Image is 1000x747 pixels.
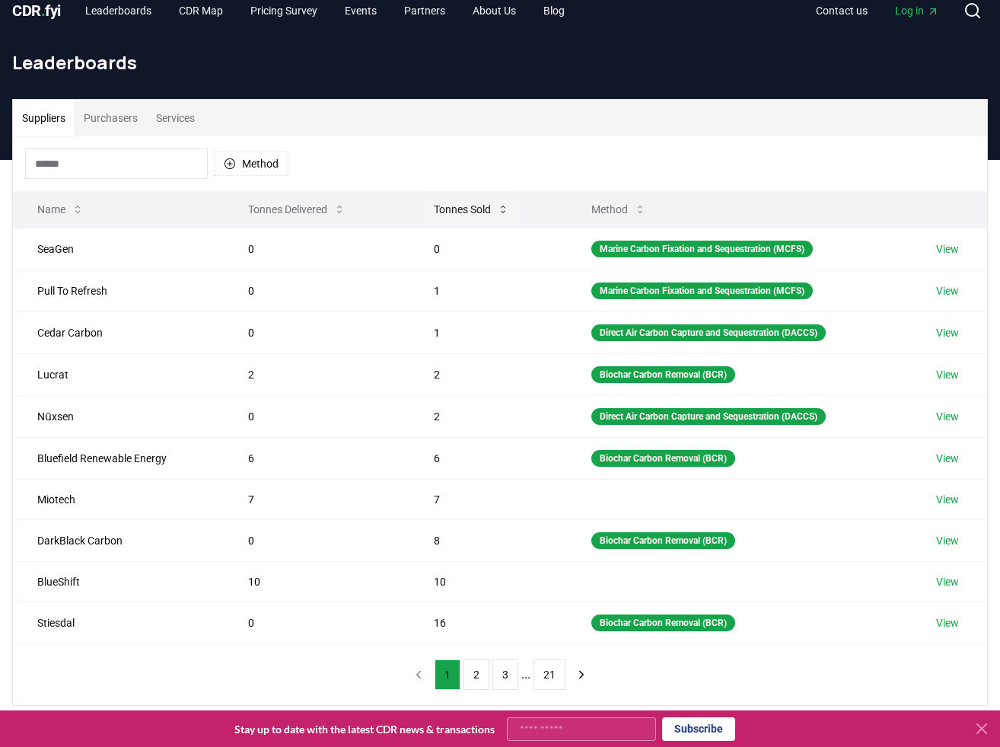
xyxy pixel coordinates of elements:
td: 1 [409,311,567,353]
div: Direct Air Carbon Capture and Sequestration (DACCS) [591,408,826,425]
a: View [936,451,959,466]
button: 2 [463,659,489,690]
td: 2 [224,353,409,395]
button: next page [568,659,594,690]
a: View [936,367,959,382]
td: 0 [224,311,409,353]
td: 0 [224,395,409,437]
span: . [41,2,46,20]
div: Biochar Carbon Removal (BCR) [591,615,735,631]
li: ... [521,666,530,684]
td: Bluefield Renewable Energy [13,437,224,479]
span: Log in [895,3,939,18]
td: 7 [224,479,409,519]
td: 0 [224,228,409,270]
button: 21 [533,659,565,690]
td: 0 [409,228,567,270]
button: 1 [435,659,460,690]
td: DarkBlack Carbon [13,519,224,561]
button: Tonnes Delivered [236,194,358,225]
td: Lucrat [13,353,224,395]
button: Name [25,194,96,225]
a: View [936,492,959,507]
span: CDR fyi [12,2,61,20]
a: View [936,283,959,298]
div: Marine Carbon Fixation and Sequestration (MCFS) [591,283,813,299]
button: Suppliers [13,100,75,136]
td: 2 [409,353,567,395]
td: BlueShift [13,561,224,602]
a: View [936,615,959,630]
td: 1 [409,270,567,311]
button: Services [147,100,204,136]
td: Cedar Carbon [13,311,224,353]
td: Pull To Refresh [13,270,224,311]
td: Nūxsen [13,395,224,437]
td: 2 [409,395,567,437]
a: View [936,409,959,424]
a: View [936,241,959,257]
div: Biochar Carbon Removal (BCR) [591,450,735,467]
h1: Leaderboards [12,50,988,75]
td: 0 [224,270,409,311]
button: Purchasers [75,100,147,136]
td: 7 [409,479,567,519]
button: Tonnes Sold [422,194,521,225]
div: Marine Carbon Fixation and Sequestration (MCFS) [591,241,813,257]
td: 0 [224,519,409,561]
a: View [936,533,959,548]
td: Miotech [13,479,224,519]
div: Direct Air Carbon Capture and Sequestration (DACCS) [591,324,826,341]
td: 0 [224,602,409,643]
td: 6 [409,437,567,479]
button: Method [214,152,288,176]
td: 6 [224,437,409,479]
td: SeaGen [13,228,224,270]
td: 10 [224,561,409,602]
button: Method [579,194,658,225]
td: Stiesdal [13,602,224,643]
td: 10 [409,561,567,602]
a: View [936,574,959,589]
td: 8 [409,519,567,561]
td: 16 [409,602,567,643]
div: Biochar Carbon Removal (BCR) [591,366,735,383]
button: 3 [492,659,518,690]
a: View [936,325,959,340]
div: Biochar Carbon Removal (BCR) [591,532,735,549]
